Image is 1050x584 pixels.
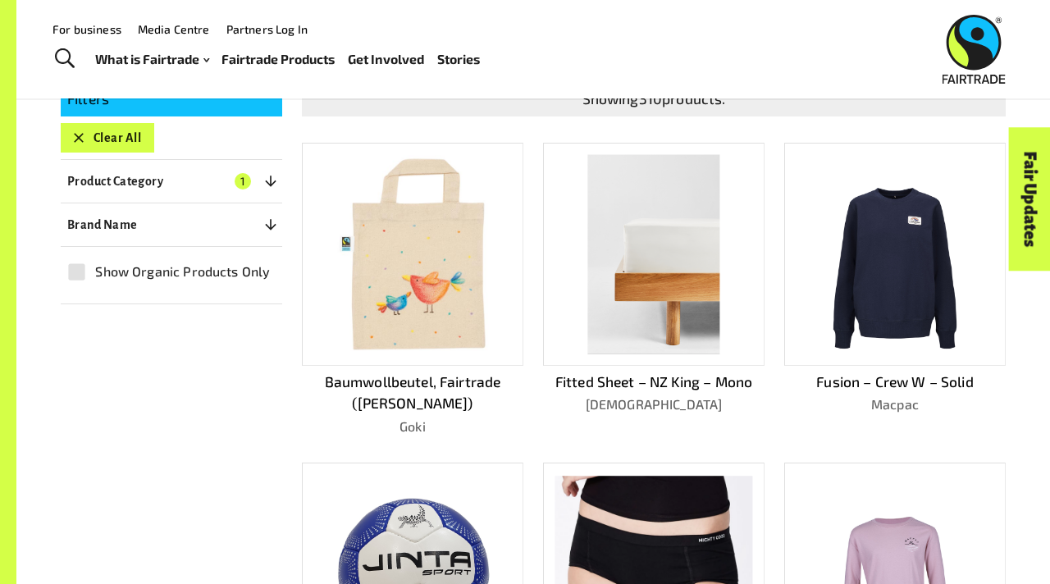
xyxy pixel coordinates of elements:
[437,48,480,71] a: Stories
[67,89,276,110] p: Filters
[95,262,270,281] span: Show Organic Products Only
[61,167,282,196] button: Product Category
[943,15,1006,84] img: Fairtrade Australia New Zealand logo
[784,143,1006,436] a: Fusion – Crew W – SolidMacpac
[67,215,138,235] p: Brand Name
[302,372,523,414] p: Baumwollbeutel, Fairtrade ([PERSON_NAME])
[44,39,84,80] a: Toggle Search
[61,123,154,153] button: Clear All
[543,143,765,436] a: Fitted Sheet – NZ King – Mono[DEMOGRAPHIC_DATA]
[784,372,1006,393] p: Fusion – Crew W – Solid
[67,171,163,191] p: Product Category
[784,395,1006,414] p: Macpac
[348,48,424,71] a: Get Involved
[543,395,765,414] p: [DEMOGRAPHIC_DATA]
[302,417,523,436] p: Goki
[302,143,523,436] a: Baumwollbeutel, Fairtrade ([PERSON_NAME])Goki
[308,89,999,110] p: Showing 310 products.
[95,48,209,71] a: What is Fairtrade
[52,22,121,36] a: For business
[61,210,282,240] button: Brand Name
[221,48,335,71] a: Fairtrade Products
[138,22,210,36] a: Media Centre
[543,372,765,393] p: Fitted Sheet – NZ King – Mono
[235,173,251,189] span: 1
[226,22,308,36] a: Partners Log In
